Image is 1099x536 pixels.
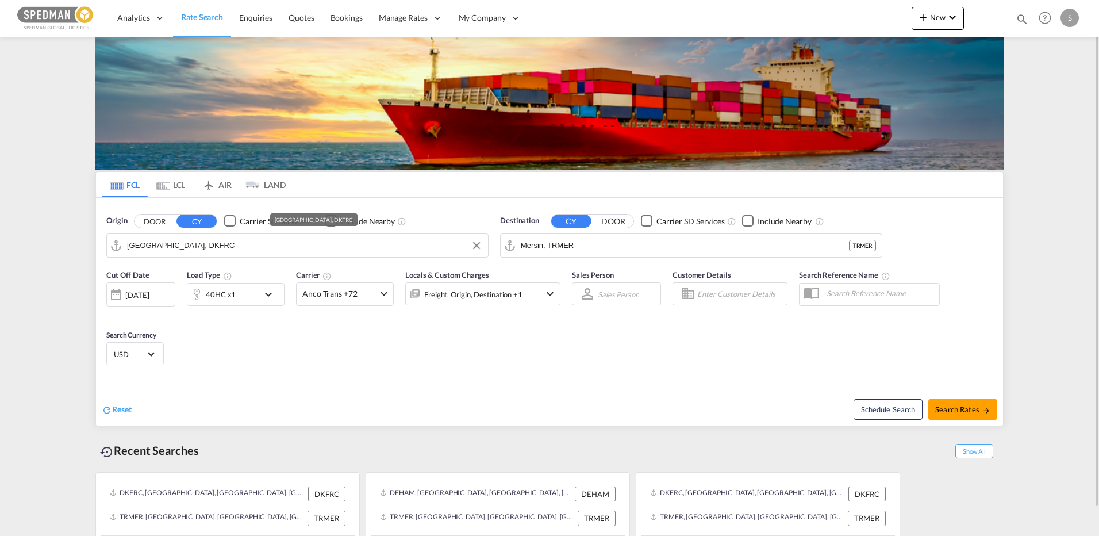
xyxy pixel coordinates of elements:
[799,270,890,280] span: Search Reference Name
[854,399,923,420] button: Note: By default Schedule search will only considerorigin ports, destination ports and cut off da...
[468,237,485,254] button: Clear Input
[341,216,395,227] div: Include Nearby
[656,216,725,227] div: Carrier SD Services
[194,172,240,197] md-tab-item: AIR
[202,178,216,187] md-icon: icon-airplane
[1060,9,1079,27] div: S
[322,271,332,281] md-icon: The selected Trucker/Carrierwill be displayed in the rate results If the rates are from another f...
[742,215,812,227] md-checkbox: Checkbox No Ink
[500,215,539,227] span: Destination
[117,12,150,24] span: Analytics
[308,511,345,526] div: TRMER
[296,270,332,280] span: Carrier
[727,217,736,226] md-icon: Unchecked: Search for CY (Container Yard) services for all selected carriers.Checked : Search for...
[379,12,428,24] span: Manage Rates
[262,288,281,301] md-icon: icon-chevron-down
[380,487,572,501] div: DEHAM, Hamburg, Germany, Western Europe, Europe
[593,215,633,228] button: DOOR
[572,270,614,280] span: Sales Person
[405,282,560,305] div: Freight Origin Destination Factory Stuffingicon-chevron-down
[946,10,959,24] md-icon: icon-chevron-down
[112,404,132,414] span: Reset
[206,286,236,303] div: 40HC x1
[641,215,725,227] md-checkbox: Checkbox No Ink
[916,10,930,24] md-icon: icon-plus 400-fg
[380,511,575,526] div: TRMER, Mersin, Türkiye, South West Asia, Asia Pacific
[650,511,845,526] div: TRMER, Mersin, Türkiye, South West Asia, Asia Pacific
[459,12,506,24] span: My Company
[125,290,149,300] div: [DATE]
[114,349,146,359] span: USD
[673,270,731,280] span: Customer Details
[650,487,846,501] div: DKFRC, Fredericia, Denmark, Northern Europe, Europe
[240,216,308,227] div: Carrier SD Services
[697,285,783,303] input: Enter Customer Details
[223,271,232,281] md-icon: icon-information-outline
[597,286,640,303] md-select: Sales Person
[982,407,990,415] md-icon: icon-arrow-right
[928,399,997,420] button: Search Ratesicon-arrow-right
[815,217,824,226] md-icon: Unchecked: Ignores neighbouring ports when fetching rates.Checked : Includes neighbouring ports w...
[240,172,286,197] md-tab-item: LAND
[848,511,886,526] div: TRMER
[106,270,149,280] span: Cut Off Date
[176,215,217,228] button: CY
[758,216,812,227] div: Include Nearby
[17,5,95,31] img: c12ca350ff1b11efb6b291369744d907.png
[1016,13,1028,25] md-icon: icon-magnify
[110,511,305,526] div: TRMER, Mersin, Türkiye, South West Asia, Asia Pacific
[135,215,175,228] button: DOOR
[127,237,482,254] input: Search by Port
[821,285,939,302] input: Search Reference Name
[102,172,148,197] md-tab-item: FCL
[501,234,882,257] md-input-container: Mersin, TRMER
[102,404,132,416] div: icon-refreshReset
[289,13,314,22] span: Quotes
[275,213,353,226] div: [GEOGRAPHIC_DATA], DKFRC
[96,198,1003,426] div: Origin DOOR CY Checkbox No InkUnchecked: Search for CY (Container Yard) services for all selected...
[955,444,993,458] span: Show All
[100,445,114,459] md-icon: icon-backup-restore
[181,12,223,22] span: Rate Search
[308,487,345,501] div: DKFRC
[107,234,488,257] md-input-container: Fredericia, DKFRC
[424,286,522,303] div: Freight Origin Destination Factory Stuffing
[916,13,959,22] span: New
[102,172,286,197] md-pagination-wrapper: Use the left and right arrow keys to navigate between tabs
[187,270,232,280] span: Load Type
[106,282,175,307] div: [DATE]
[848,487,886,501] div: DKFRC
[106,305,115,321] md-datepicker: Select
[405,270,489,280] span: Locals & Custom Charges
[331,13,363,22] span: Bookings
[1035,8,1060,29] div: Help
[543,287,557,301] md-icon: icon-chevron-down
[95,37,1004,170] img: LCL+%26+FCL+BACKGROUND.png
[148,172,194,197] md-tab-item: LCL
[935,405,990,414] span: Search Rates
[113,346,157,362] md-select: Select Currency: $ USDUnited States Dollar
[102,405,112,415] md-icon: icon-refresh
[912,7,964,30] button: icon-plus 400-fgNewicon-chevron-down
[95,438,203,464] div: Recent Searches
[106,215,127,227] span: Origin
[521,237,849,254] input: Search by Port
[106,331,156,339] span: Search Currency
[224,215,308,227] md-checkbox: Checkbox No Ink
[578,511,616,526] div: TRMER
[187,283,285,306] div: 40HC x1icon-chevron-down
[881,271,890,281] md-icon: Your search will be saved by the below given name
[1035,8,1055,28] span: Help
[849,240,876,251] div: TRMER
[239,13,272,22] span: Enquiries
[1016,13,1028,30] div: icon-magnify
[575,487,616,501] div: DEHAM
[551,215,591,228] button: CY
[325,215,395,227] md-checkbox: Checkbox No Ink
[110,487,305,501] div: DKFRC, Fredericia, Denmark, Northern Europe, Europe
[302,288,377,300] span: Anco Trans +72
[397,217,406,226] md-icon: Unchecked: Ignores neighbouring ports when fetching rates.Checked : Includes neighbouring ports w...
